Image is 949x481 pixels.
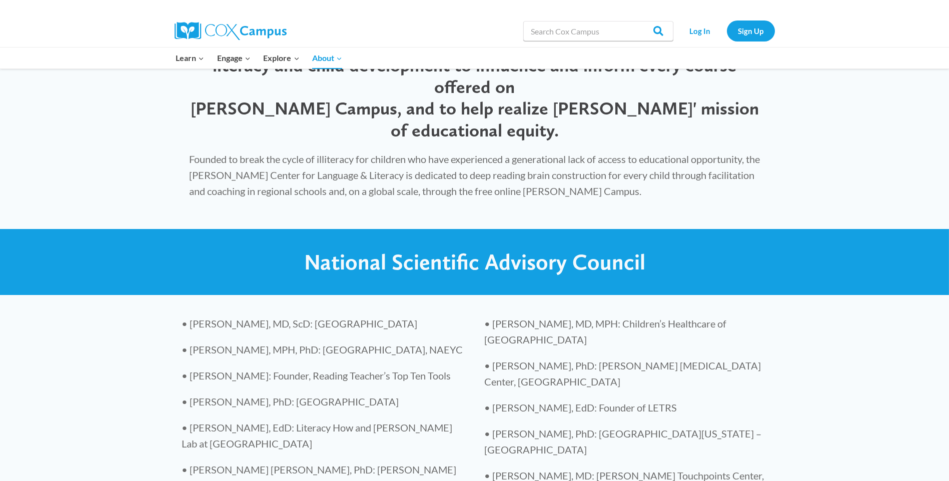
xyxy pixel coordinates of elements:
[523,21,673,41] input: Search Cox Campus
[170,47,211,68] button: Child menu of Learn
[484,399,767,415] p: • [PERSON_NAME], EdD: Founder of LETRS
[175,22,287,40] img: Cox Campus
[484,425,767,457] p: • [PERSON_NAME], PhD: [GEOGRAPHIC_DATA][US_STATE] – [GEOGRAPHIC_DATA]
[304,248,645,275] span: National Scientific Advisory Council
[727,20,775,41] a: Sign Up
[257,47,306,68] button: Child menu of Explore
[182,315,465,331] p: • [PERSON_NAME], MD, ScD: [GEOGRAPHIC_DATA]
[678,20,775,41] nav: Secondary Navigation
[182,419,465,451] p: • [PERSON_NAME], EdD: Literacy How and [PERSON_NAME] Lab at [GEOGRAPHIC_DATA]
[484,315,767,347] p: • [PERSON_NAME], MD, MPH: Children’s Healthcare of [GEOGRAPHIC_DATA]
[182,393,465,409] p: • [PERSON_NAME], PhD: [GEOGRAPHIC_DATA]
[182,341,465,357] p: • [PERSON_NAME], MPH, PhD: [GEOGRAPHIC_DATA], NAEYC
[306,47,349,68] button: Child menu of About
[182,367,465,383] p: • [PERSON_NAME]: Founder, Reading Teacher’s Top Ten Tools
[484,357,767,389] p: • [PERSON_NAME], PhD: [PERSON_NAME] [MEDICAL_DATA] Center, [GEOGRAPHIC_DATA]
[211,47,257,68] button: Child menu of Engage
[189,151,760,199] p: Founded to break the cycle of illiteracy for children who have experienced a generational lack of...
[170,47,349,68] nav: Primary Navigation
[678,20,722,41] a: Log In
[189,33,760,141] p: The [PERSON_NAME] Center partners with leaders in the science of literacy and child development t...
